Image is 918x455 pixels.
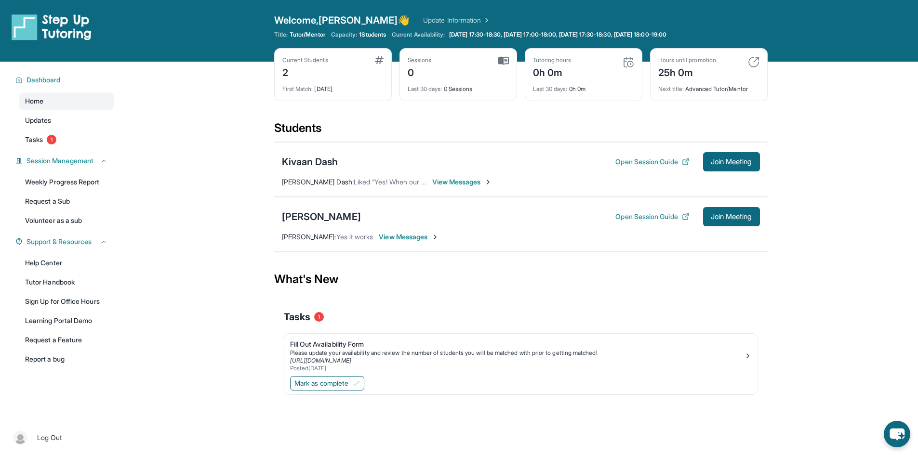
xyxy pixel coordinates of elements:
[274,120,768,142] div: Students
[12,13,92,40] img: logo
[19,173,114,191] a: Weekly Progress Report
[274,13,410,27] span: Welcome, [PERSON_NAME] 👋
[19,212,114,229] a: Volunteer as a sub
[27,75,61,85] span: Dashboard
[27,156,93,166] span: Session Management
[336,233,373,241] span: Yes it works
[352,379,360,387] img: Mark as complete
[658,79,759,93] div: Advanced Tutor/Mentor
[711,214,752,220] span: Join Meeting
[290,349,744,357] div: Please update your availability and review the number of students you will be matched with prior ...
[10,427,114,448] a: |Log Out
[408,64,432,79] div: 0
[274,31,288,39] span: Title:
[282,56,328,64] div: Current Students
[408,56,432,64] div: Sessions
[375,56,384,64] img: card
[748,56,759,68] img: card
[658,85,684,92] span: Next title :
[282,64,328,79] div: 2
[282,210,361,223] div: [PERSON_NAME]
[408,85,442,92] span: Last 30 days :
[19,112,114,129] a: Updates
[432,177,492,187] span: View Messages
[703,152,760,171] button: Join Meeting
[481,15,491,25] img: Chevron Right
[431,233,439,241] img: Chevron-Right
[354,178,552,186] span: Liked “Yes! When our meeting starts at 5:30 please use that link!”
[19,131,114,148] a: Tasks1
[25,96,43,106] span: Home
[533,85,568,92] span: Last 30 days :
[19,254,114,272] a: Help Center
[533,79,634,93] div: 0h 0m
[274,258,768,300] div: What's New
[294,378,348,388] span: Mark as complete
[23,156,108,166] button: Session Management
[498,56,509,65] img: card
[290,376,364,390] button: Mark as complete
[37,433,62,442] span: Log Out
[290,31,325,39] span: Tutor/Mentor
[284,334,758,374] a: Fill Out Availability FormPlease update your availability and review the number of students you w...
[423,15,491,25] a: Update Information
[703,207,760,226] button: Join Meeting
[31,432,33,443] span: |
[27,237,92,247] span: Support & Resources
[19,293,114,310] a: Sign Up for Office Hours
[290,357,351,364] a: [URL][DOMAIN_NAME]
[615,157,689,167] button: Open Session Guide
[47,135,56,144] span: 1
[484,178,492,186] img: Chevron-Right
[331,31,358,39] span: Capacity:
[533,64,572,79] div: 0h 0m
[19,312,114,329] a: Learning Portal Demo
[623,56,634,68] img: card
[447,31,668,39] a: [DATE] 17:30-18:30, [DATE] 17:00-18:00, [DATE] 17:30-18:30, [DATE] 18:00-19:00
[19,351,114,368] a: Report a bug
[13,431,27,444] img: user-img
[19,193,114,210] a: Request a Sub
[359,31,386,39] span: 1 Students
[23,237,108,247] button: Support & Resources
[392,31,445,39] span: Current Availability:
[314,312,324,322] span: 1
[615,212,689,221] button: Open Session Guide
[25,116,52,125] span: Updates
[884,421,910,447] button: chat-button
[379,232,439,242] span: View Messages
[449,31,666,39] span: [DATE] 17:30-18:30, [DATE] 17:00-18:00, [DATE] 17:30-18:30, [DATE] 18:00-19:00
[282,155,338,169] div: Kivaan Dash
[290,364,744,372] div: Posted [DATE]
[284,310,310,324] span: Tasks
[19,92,114,110] a: Home
[23,75,108,85] button: Dashboard
[711,159,752,165] span: Join Meeting
[658,64,716,79] div: 25h 0m
[408,79,509,93] div: 0 Sessions
[19,273,114,291] a: Tutor Handbook
[533,56,572,64] div: Tutoring hours
[25,135,43,144] span: Tasks
[282,79,384,93] div: [DATE]
[19,331,114,349] a: Request a Feature
[282,233,336,241] span: [PERSON_NAME] :
[282,85,313,92] span: First Match :
[290,339,744,349] div: Fill Out Availability Form
[658,56,716,64] div: Hours until promotion
[282,178,354,186] span: [PERSON_NAME] Dash :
